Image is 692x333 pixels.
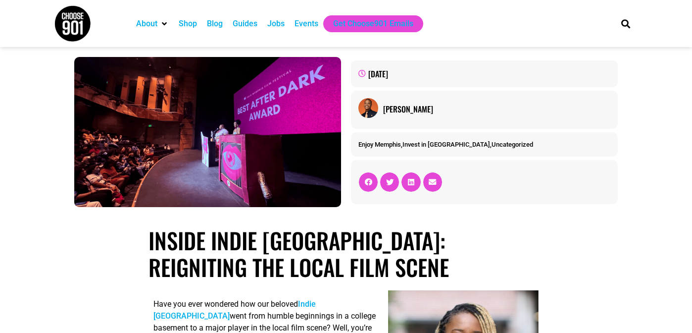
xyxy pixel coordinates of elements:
[401,172,420,191] div: Share on linkedin
[267,18,285,30] a: Jobs
[618,15,634,32] div: Search
[131,15,604,32] nav: Main nav
[295,18,318,30] a: Events
[383,103,610,115] a: [PERSON_NAME]
[423,172,442,191] div: Share on email
[148,227,544,280] h1: Inside Indie [GEOGRAPHIC_DATA]: Reigniting the Local Film Scene
[492,141,533,148] a: Uncategorized
[359,172,378,191] div: Share on facebook
[233,18,257,30] a: Guides
[131,15,174,32] div: About
[74,57,341,207] img: Inside Indie Memphis, a group of people standing in front of a stage with the words best of dark ...
[333,18,413,30] a: Get Choose901 Emails
[136,18,157,30] a: About
[358,141,533,148] span: , ,
[358,141,401,148] a: Enjoy Memphis
[207,18,223,30] a: Blog
[179,18,197,30] a: Shop
[380,172,399,191] div: Share on twitter
[358,98,378,118] img: Picture of Adam Chambers
[368,68,388,80] time: [DATE]
[402,141,490,148] a: Invest in [GEOGRAPHIC_DATA]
